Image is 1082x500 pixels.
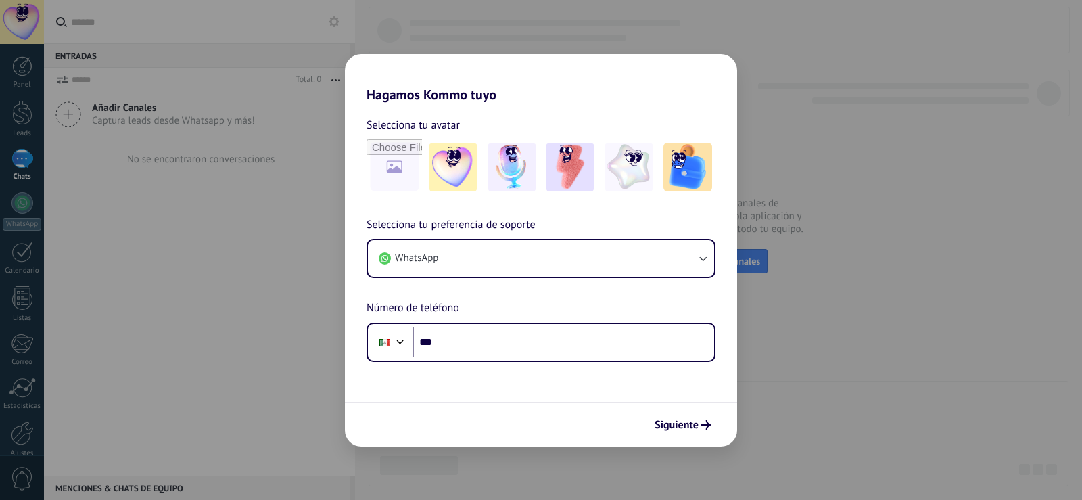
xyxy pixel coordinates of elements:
[367,300,459,317] span: Número de teléfono
[367,116,460,134] span: Selecciona tu avatar
[649,413,717,436] button: Siguiente
[488,143,536,191] img: -2.jpeg
[367,217,536,234] span: Selecciona tu preferencia de soporte
[395,252,438,265] span: WhatsApp
[605,143,653,191] img: -4.jpeg
[429,143,477,191] img: -1.jpeg
[372,328,398,357] div: Mexico: + 52
[546,143,594,191] img: -3.jpeg
[655,420,699,430] span: Siguiente
[345,54,737,103] h2: Hagamos Kommo tuyo
[368,240,714,277] button: WhatsApp
[663,143,712,191] img: -5.jpeg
